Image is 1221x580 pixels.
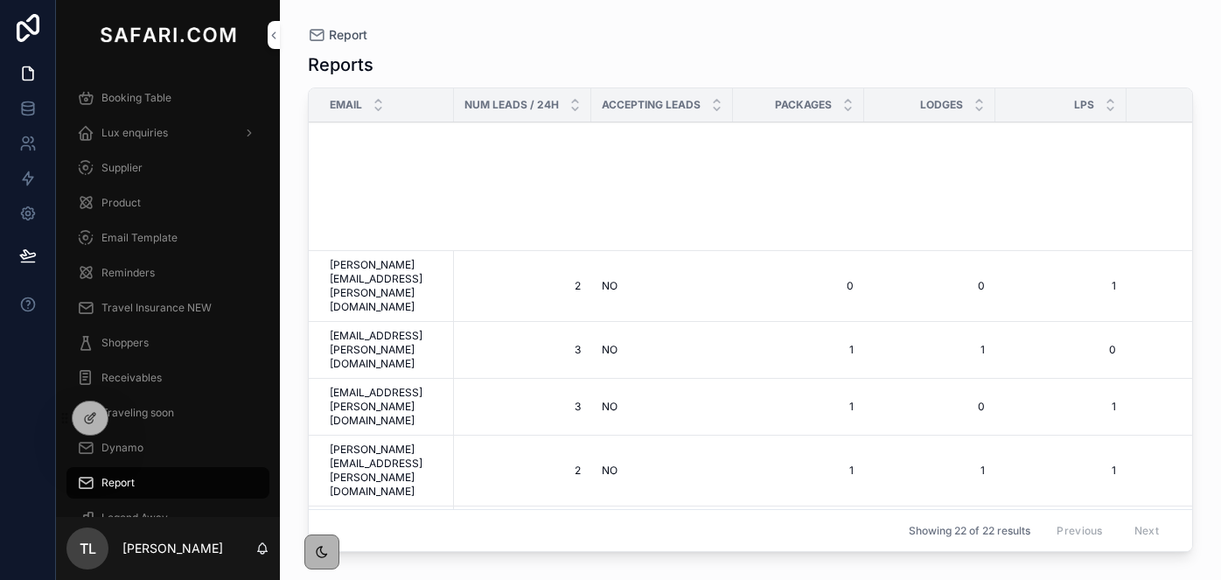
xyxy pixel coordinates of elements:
a: 0 [875,400,985,414]
span: Dynamo [101,441,143,455]
a: Travel Insurance NEW [66,292,269,324]
span: Num leads / 24h [464,98,559,112]
span: NO [602,279,617,293]
span: Supplier [101,161,143,175]
a: Traveling soon [66,397,269,429]
a: Report [66,467,269,499]
div: scrollable content [56,70,280,517]
a: 1 [743,464,854,478]
a: Receivables [66,362,269,394]
a: 3 [464,343,581,357]
span: Reminders [101,266,155,280]
span: Packages [775,98,832,112]
a: 0 [875,279,985,293]
span: Receivables [101,371,162,385]
a: 1 [875,464,985,478]
a: NO [602,464,722,478]
span: Email [330,98,362,112]
span: Product [101,196,141,210]
span: NO [602,343,617,357]
a: Booking Table [66,82,269,114]
a: Lux enquiries [66,117,269,149]
span: NO [602,400,617,414]
a: NO [602,279,722,293]
span: Email Template [101,231,178,245]
span: Legend Away [101,511,168,525]
a: 0 [743,279,854,293]
a: [EMAIL_ADDRESS][PERSON_NAME][DOMAIN_NAME] [330,329,443,371]
a: Dynamo [66,432,269,464]
span: Travel Insurance NEW [101,301,212,315]
span: ACCEPTING LEADS [602,98,701,112]
a: 0 [1006,343,1116,357]
p: [PERSON_NAME] [122,540,223,557]
h1: Reports [308,52,373,77]
a: 1 [1006,464,1116,478]
a: 1 [1006,400,1116,414]
a: 1 [743,343,854,357]
span: LPS [1074,98,1094,112]
a: NO [602,343,722,357]
a: NO [602,400,722,414]
span: Shoppers [101,336,149,350]
span: NO [602,464,617,478]
span: Lodges [920,98,963,112]
span: Booking Table [101,91,171,105]
a: 2 [464,464,581,478]
a: [EMAIL_ADDRESS][PERSON_NAME][DOMAIN_NAME] [330,386,443,428]
a: [PERSON_NAME][EMAIL_ADDRESS][PERSON_NAME][DOMAIN_NAME] [330,258,443,314]
a: [PERSON_NAME][EMAIL_ADDRESS][PERSON_NAME][DOMAIN_NAME] [330,443,443,499]
a: Shoppers [66,327,269,359]
a: Legend Away [66,502,269,534]
a: 2 [464,279,581,293]
a: 3 [464,400,581,414]
span: Lux enquiries [101,126,168,140]
a: Product [66,187,269,219]
a: Reminders [66,257,269,289]
span: Report [101,476,135,490]
span: Traveling soon [101,406,174,420]
span: Showing 22 of 22 results [909,524,1030,538]
a: 1 [875,343,985,357]
span: TL [80,538,96,559]
span: Report [329,26,367,44]
a: Supplier [66,152,269,184]
a: Report [308,26,367,44]
a: Email Template [66,222,269,254]
a: 1 [743,400,854,414]
a: 1 [1006,279,1116,293]
img: App logo [96,21,240,49]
